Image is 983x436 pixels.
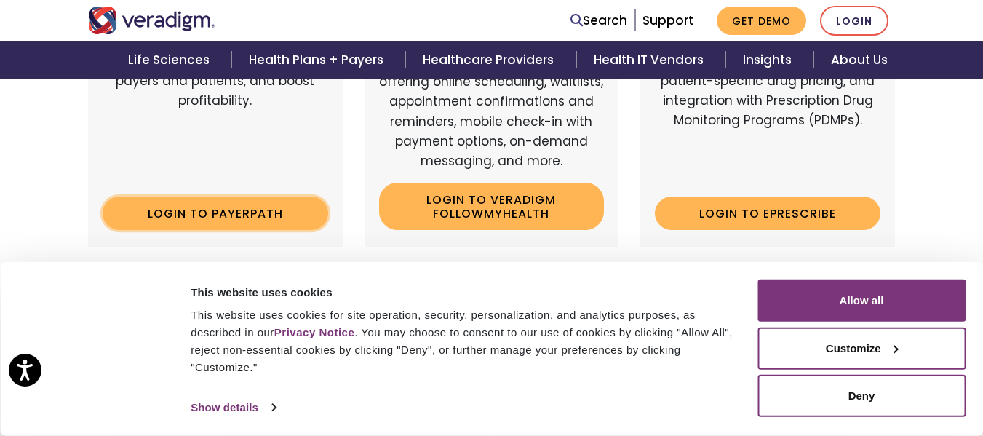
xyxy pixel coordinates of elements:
div: This website uses cookies for site operation, security, personalization, and analytics purposes, ... [191,306,741,376]
a: Login to Payerpath [103,197,328,230]
a: Show details [191,397,275,419]
a: Login to Veradigm FollowMyHealth [379,183,605,230]
a: Insights [725,41,813,79]
a: Life Sciences [111,41,231,79]
a: About Us [813,41,905,79]
a: Get Demo [717,7,806,35]
a: Login [820,6,888,36]
a: Health IT Vendors [576,41,725,79]
a: Privacy Notice [274,326,354,338]
a: Health Plans + Payers [231,41,405,79]
div: This website uses cookies [191,283,741,301]
p: Veradigm FollowMyHealth's Mobile Patient Experience enhances patient access via mobile devices, o... [379,13,605,172]
a: Search [570,11,627,31]
button: Allow all [757,280,966,322]
img: Veradigm logo [88,7,215,34]
a: Support [642,12,693,29]
button: Customize [757,327,966,369]
a: Healthcare Providers [405,41,576,79]
button: Deny [757,375,966,417]
a: Login to ePrescribe [655,197,880,230]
